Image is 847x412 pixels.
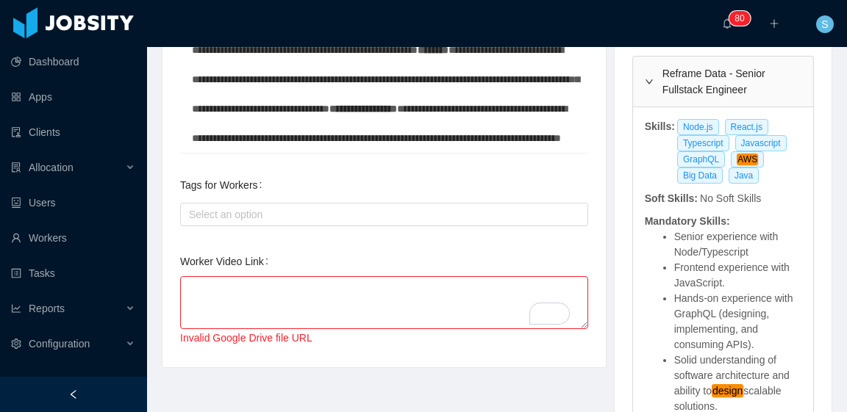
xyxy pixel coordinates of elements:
[674,291,801,353] li: Hands-on experience with GraphQL (designing, implementing, and consuming APIs).
[674,229,801,260] li: Senior experience with Node/Typescript
[677,135,729,151] span: Typescript
[11,82,135,112] a: icon: appstoreApps
[180,256,274,267] label: Worker Video Link
[735,135,787,151] span: Javascript
[645,77,654,86] i: icon: right
[11,223,135,253] a: icon: userWorkers
[737,153,758,165] em: AWS
[189,207,573,222] div: Select an option
[29,162,74,173] span: Allocation
[645,192,698,204] strong: Soft Skills:
[699,191,762,206] div: No Soft Skills
[11,188,135,217] a: icon: robotUsers
[645,215,730,227] strong: Mandatory Skills:
[677,167,723,184] span: Big Data
[740,11,745,26] p: 0
[185,206,193,223] input: Tags for Workers
[729,167,759,184] span: Java
[11,162,21,173] i: icon: solution
[29,338,90,350] span: Configuration
[725,119,768,135] span: React.js
[29,303,65,314] span: Reports
[722,18,732,29] i: icon: bell
[735,11,740,26] p: 8
[11,118,135,147] a: icon: auditClients
[11,303,21,314] i: icon: line-chart
[821,15,828,33] span: S
[729,11,750,26] sup: 80
[11,339,21,349] i: icon: setting
[677,151,725,167] span: GraphQL
[180,276,588,330] textarea: To enrich screen reader interactions, please activate Accessibility in Grammarly extension settings
[674,260,801,291] li: Frontend experience with JavaScript.
[11,47,135,76] a: icon: pie-chartDashboard
[180,179,268,191] label: Tags for Workers
[677,119,719,135] span: Node.js
[11,259,135,288] a: icon: profileTasks
[645,120,675,132] strong: Skills:
[712,384,743,397] em: design
[769,18,779,29] i: icon: plus
[633,57,813,106] div: icon: rightReframe Data - Senior Fullstack Engineer
[180,330,588,347] div: Invalid Google Drive file URL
